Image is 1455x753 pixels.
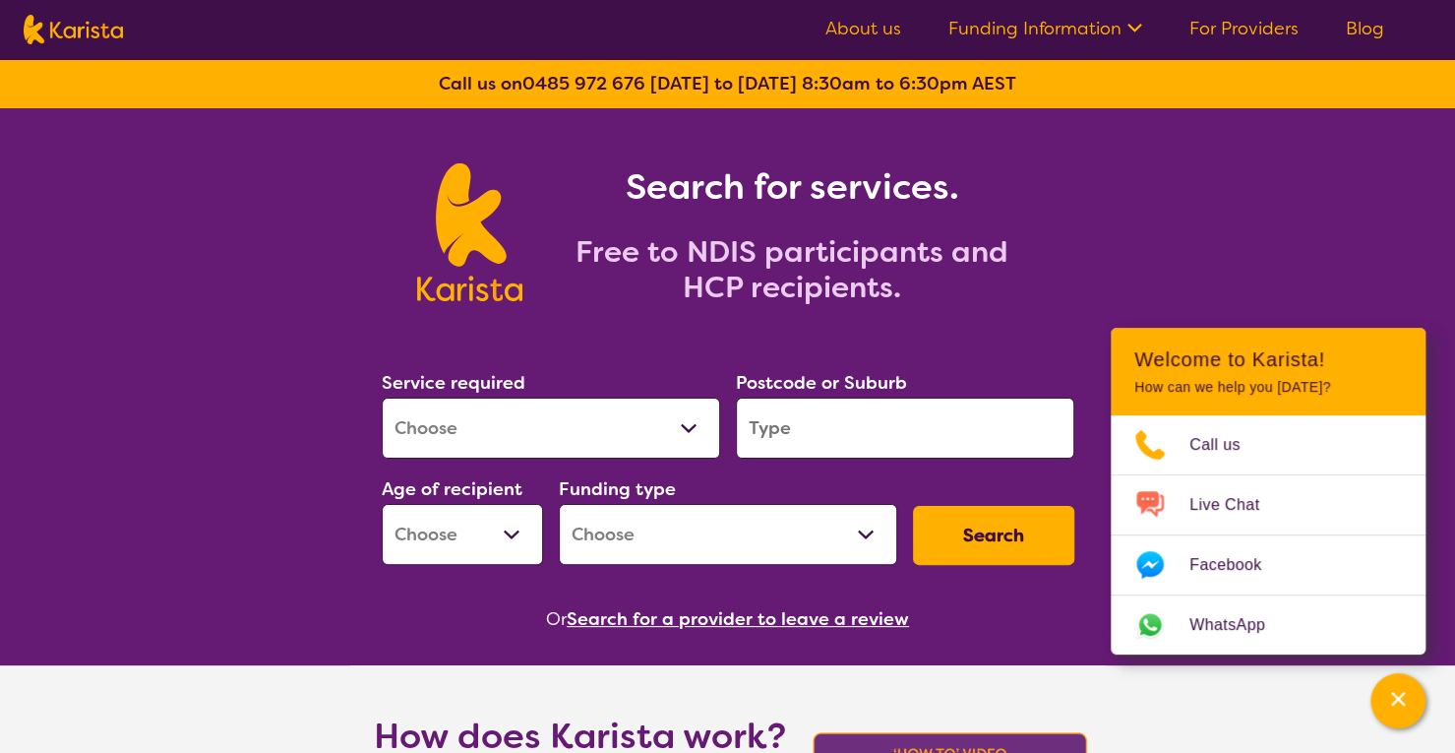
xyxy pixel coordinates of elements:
[1189,550,1285,580] span: Facebook
[1346,17,1384,40] a: Blog
[913,506,1074,565] button: Search
[1111,596,1425,655] a: Web link opens in a new tab.
[1189,430,1264,460] span: Call us
[1189,610,1289,640] span: WhatsApp
[559,477,676,501] label: Funding type
[382,371,525,395] label: Service required
[24,15,123,44] img: Karista logo
[825,17,901,40] a: About us
[736,398,1074,459] input: Type
[567,604,909,634] button: Search for a provider to leave a review
[417,163,522,301] img: Karista logo
[546,234,1038,305] h2: Free to NDIS participants and HCP recipients.
[1134,347,1402,371] h2: Welcome to Karista!
[1111,328,1425,655] div: Channel Menu
[522,72,645,95] a: 0485 972 676
[736,371,907,395] label: Postcode or Suburb
[1189,490,1283,520] span: Live Chat
[546,163,1038,211] h1: Search for services.
[1134,379,1402,396] p: How can we help you [DATE]?
[1189,17,1299,40] a: For Providers
[546,604,567,634] span: Or
[948,17,1142,40] a: Funding Information
[382,477,522,501] label: Age of recipient
[439,72,1016,95] b: Call us on [DATE] to [DATE] 8:30am to 6:30pm AEST
[1370,673,1425,728] button: Channel Menu
[1111,415,1425,655] ul: Choose channel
